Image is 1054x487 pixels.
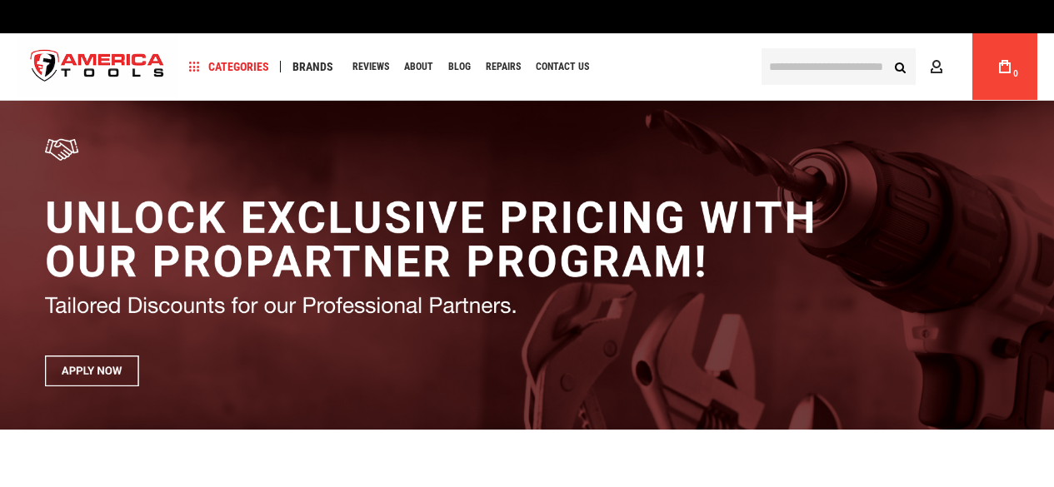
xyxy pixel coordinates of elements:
span: 0 [1013,69,1018,78]
a: Repairs [478,56,528,78]
span: Blog [448,62,471,72]
a: Contact Us [528,56,597,78]
a: Categories [182,56,277,78]
a: About [397,56,441,78]
span: About [404,62,433,72]
a: store logo [17,36,178,98]
span: Categories [189,61,269,72]
a: Blog [441,56,478,78]
a: 0 [989,33,1021,100]
a: Reviews [345,56,397,78]
a: Brands [285,56,341,78]
span: Reviews [352,62,389,72]
span: Repairs [486,62,521,72]
span: Contact Us [536,62,589,72]
span: Brands [292,61,333,72]
button: Search [884,51,916,82]
img: America Tools [17,36,178,98]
